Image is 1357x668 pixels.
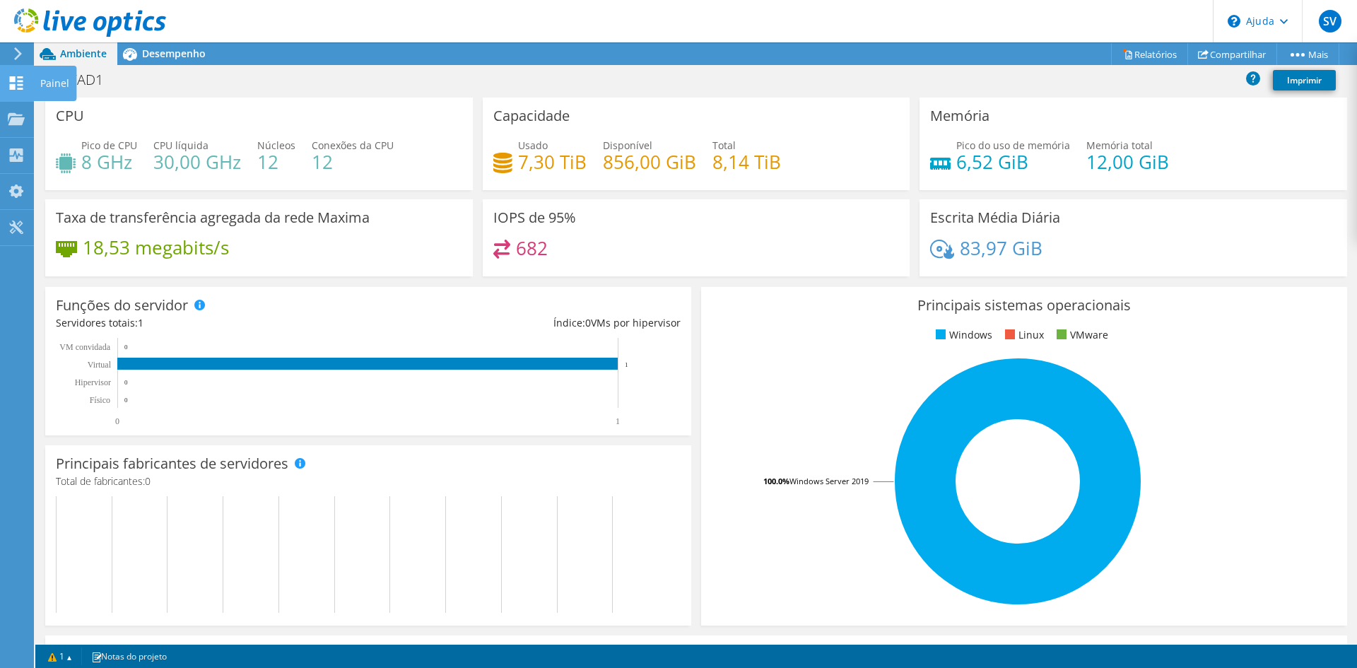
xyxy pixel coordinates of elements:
font: 0 [585,316,591,329]
font: 0 [145,474,151,488]
font: 1 [138,316,143,329]
text: 0 [124,379,128,386]
font: Usado [518,139,548,152]
font: CPU líquida [153,139,208,152]
font: Notas do projeto [101,650,167,662]
font: Relatórios [1134,48,1177,61]
font: 12,00 GiB [1086,149,1169,175]
text: Hipervisor [75,377,111,387]
font: SV [1323,13,1337,29]
tspan: Windows Server 2019 [789,476,869,486]
font: 6,52 GiB [956,149,1028,175]
font: VMs por hipervisor [591,316,681,329]
font: Principais sistemas operacionais [917,295,1131,315]
a: Imprimir [1273,70,1336,90]
font: VMware [1070,328,1108,341]
tspan: 100.0% [763,476,789,486]
font: Mais [1308,48,1328,61]
text: 0 [124,344,128,351]
a: Mais [1276,43,1339,65]
font: Taxa de transferência agregada da rede Maxima [56,208,370,227]
font: Memória [930,106,989,125]
tspan: Físico [90,395,110,405]
svg: \n [1228,15,1240,28]
font: Painel [40,76,69,90]
a: 1 [38,648,82,665]
text: VM convidada [59,342,110,352]
a: Compartilhar [1187,43,1277,65]
text: 1 [625,361,628,368]
font: 856,00 GiB [603,149,696,175]
font: Principais fabricantes de servidores [56,454,288,473]
font: Ajuda [1246,14,1274,28]
font: Conexões da CPU [312,139,394,152]
font: Total de fabricantes: [56,474,145,488]
text: Virtual [88,360,112,370]
font: Memória total [1086,139,1153,152]
font: CPU [56,106,84,125]
font: 682 [516,235,548,261]
font: Imprimir [1287,74,1322,86]
font: Escrita Média Diária [930,208,1060,227]
a: Relatórios [1111,43,1188,65]
font: Pico do uso de memória [956,139,1070,152]
font: 12 [257,149,278,175]
text: 0 [124,397,128,404]
font: 8 GHz [81,149,132,175]
font: 30,00 GHz [153,149,241,175]
a: Notas do projeto [81,648,177,665]
font: Índice: [553,316,585,329]
font: Compartilhar [1210,48,1266,61]
text: 0 [115,416,119,426]
font: 8,14 TiB [712,149,781,175]
font: Desempenho [142,47,206,60]
font: 18,53 megabits/s [83,235,229,260]
font: SRVAD1 [52,70,103,89]
font: Núcleos [257,139,295,152]
font: 7,30 TiB [518,149,587,175]
font: Servidores totais: [56,316,138,329]
font: Linux [1018,328,1044,341]
font: Disponível [603,139,652,152]
font: Funções do servidor [56,295,188,315]
font: Capacidade [493,106,570,125]
font: Ambiente [60,47,107,60]
font: Pico de CPU [81,139,137,152]
font: 1 [59,650,64,662]
font: Total [712,139,736,152]
text: 1 [616,416,620,426]
font: Windows [949,328,992,341]
font: IOPS de 95% [493,208,576,227]
font: 83,97 GiB [960,235,1042,261]
font: 12 [312,149,333,175]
